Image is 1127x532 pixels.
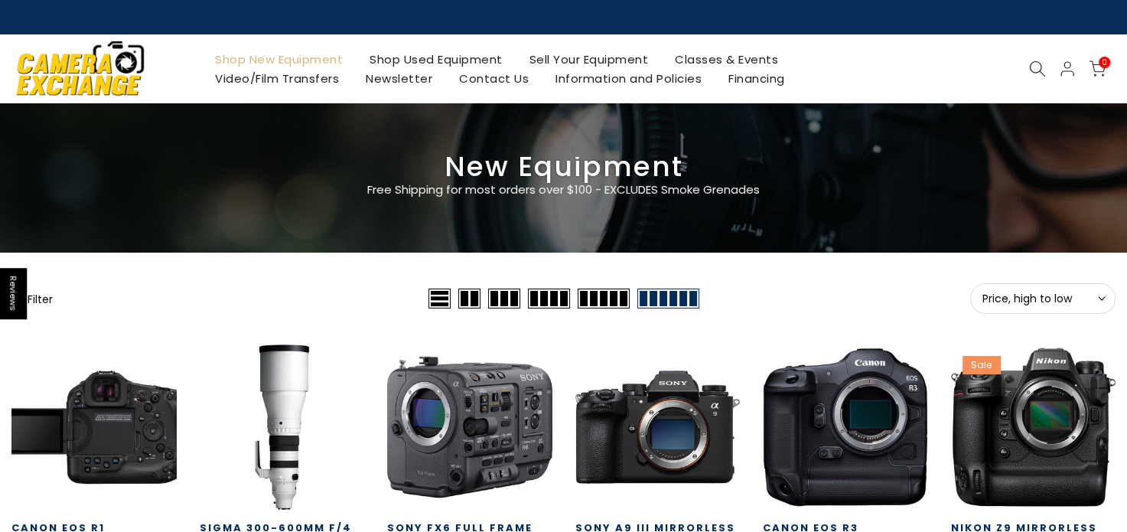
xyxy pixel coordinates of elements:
button: Show filters [11,291,53,306]
a: 0 [1089,60,1106,77]
a: Shop Used Equipment [357,50,516,69]
h3: New Equipment [11,157,1116,177]
p: Free Shipping for most orders over $100 - EXCLUDES Smoke Grenades [277,181,851,199]
a: Financing [715,69,799,88]
a: Classes & Events [662,50,792,69]
a: Information and Policies [542,69,715,88]
button: Price, high to low [970,283,1116,314]
span: Price, high to low [982,292,1103,305]
a: Shop New Equipment [202,50,357,69]
a: Video/Film Transfers [202,69,353,88]
a: Newsletter [353,69,446,88]
a: Contact Us [446,69,542,88]
span: 0 [1099,57,1110,68]
a: Sell Your Equipment [516,50,662,69]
